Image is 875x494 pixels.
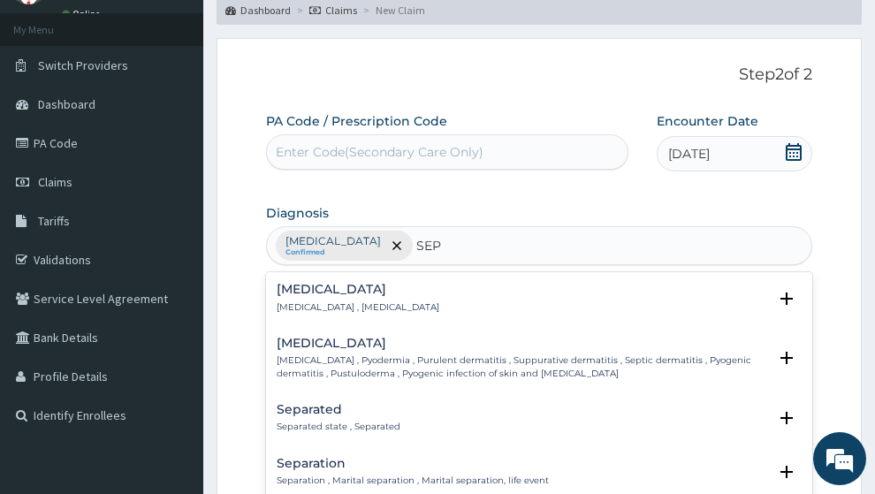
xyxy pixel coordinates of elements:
[276,143,483,161] div: Enter Code(Secondary Care Only)
[290,9,332,51] div: Minimize live chat window
[285,248,381,257] small: Confirmed
[277,403,400,416] h4: Separated
[9,316,337,378] textarea: Type your message and hit 'Enter'
[266,204,329,222] label: Diagnosis
[277,337,768,350] h4: [MEDICAL_DATA]
[277,457,549,470] h4: Separation
[776,347,797,369] i: open select status
[38,213,70,229] span: Tariffs
[92,99,297,122] div: Chat with us now
[266,65,813,85] p: Step 2 of 2
[38,96,95,112] span: Dashboard
[277,283,439,296] h4: [MEDICAL_DATA]
[266,112,447,130] label: PA Code / Prescription Code
[225,3,291,18] a: Dashboard
[657,112,758,130] label: Encounter Date
[277,301,439,314] p: [MEDICAL_DATA] , [MEDICAL_DATA]
[33,88,72,133] img: d_794563401_company_1708531726252_794563401
[38,174,72,190] span: Claims
[668,145,710,163] span: [DATE]
[277,475,549,487] p: Separation , Marital separation , Marital separation, life event
[359,3,425,18] li: New Claim
[776,407,797,429] i: open select status
[277,421,400,433] p: Separated state , Separated
[277,354,768,380] p: [MEDICAL_DATA] , Pyodermia , Purulent dermatitis , Suppurative dermatitis , Septic dermatitis , P...
[62,8,104,20] a: Online
[389,238,405,254] span: remove selection option
[776,461,797,483] i: open select status
[776,288,797,309] i: open select status
[38,57,128,73] span: Switch Providers
[285,234,381,248] p: [MEDICAL_DATA]
[309,3,357,18] a: Claims
[103,140,244,318] span: We're online!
